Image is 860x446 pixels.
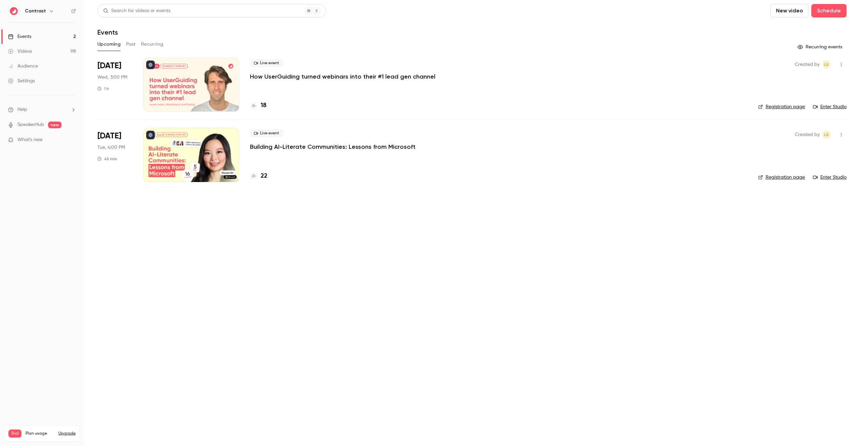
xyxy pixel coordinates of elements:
[8,106,76,113] li: help-dropdown-opener
[48,122,61,128] span: new
[250,101,266,110] a: 18
[795,60,820,69] span: Created by
[811,4,847,17] button: Schedule
[8,430,21,438] span: Trial
[97,28,118,36] h1: Events
[97,128,133,182] div: Dec 9 Tue, 11:00 AM (America/New York)
[58,431,76,436] button: Upgrade
[8,48,32,55] div: Videos
[250,59,283,67] span: Live event
[250,73,435,81] a: How UserGuiding turned webinars into their #1 lead gen channel
[97,131,121,141] span: [DATE]
[103,7,170,14] div: Search for videos or events
[8,33,31,40] div: Events
[758,103,805,110] a: Registration page
[25,8,46,14] h6: Contrast
[17,106,27,113] span: Help
[126,39,136,50] button: Past
[8,6,19,16] img: Contrast
[261,101,266,110] h4: 18
[794,42,847,52] button: Recurring events
[758,174,805,181] a: Registration page
[141,39,164,50] button: Recurring
[824,131,829,139] span: LS
[97,74,127,81] span: Wed, 3:00 PM
[97,60,121,71] span: [DATE]
[813,174,847,181] a: Enter Studio
[8,78,35,84] div: Settings
[97,144,125,151] span: Tue, 4:00 PM
[250,143,416,151] a: Building AI-Literate Communities: Lessons from Microsoft
[250,129,283,137] span: Live event
[795,131,820,139] span: Created by
[824,60,829,69] span: LS
[97,86,109,91] div: 1 h
[822,131,830,139] span: Lusine Sargsyan
[261,172,267,181] h4: 22
[68,137,76,143] iframe: Noticeable Trigger
[17,121,44,128] a: SpeakerHub
[770,4,809,17] button: New video
[97,39,121,50] button: Upcoming
[97,156,117,162] div: 45 min
[813,103,847,110] a: Enter Studio
[17,136,43,143] span: What's new
[97,58,133,111] div: Oct 8 Wed, 10:00 AM (America/New York)
[8,63,38,70] div: Audience
[250,172,267,181] a: 22
[822,60,830,69] span: Lusine Sargsyan
[26,431,54,436] span: Plan usage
